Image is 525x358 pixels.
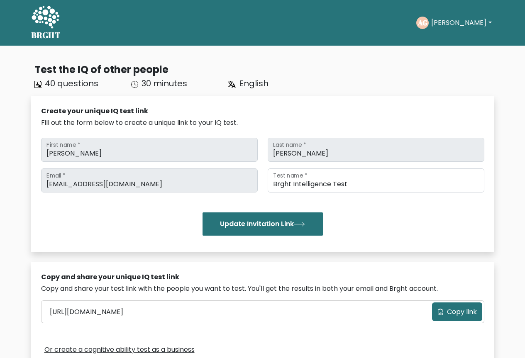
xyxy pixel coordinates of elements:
div: Fill out the form below to create a unique link to your IQ test. [41,118,484,128]
h5: BRGHT [31,30,61,40]
button: Update Invitation Link [203,212,323,236]
div: Create your unique IQ test link [41,106,484,116]
div: Copy and share your unique IQ test link [41,272,484,282]
span: 30 minutes [142,78,187,89]
button: [PERSON_NAME] [429,17,494,28]
input: First name [41,138,258,162]
span: 40 questions [45,78,98,89]
input: Test name [268,168,484,192]
text: AG [418,18,427,27]
button: Copy link [432,302,482,321]
span: Copy link [447,307,477,317]
input: Email [41,168,258,192]
a: BRGHT [31,3,61,42]
a: Or create a cognitive ability test as a business [44,345,195,355]
input: Last name [268,138,484,162]
div: Test the IQ of other people [34,62,494,77]
span: English [239,78,269,89]
div: Copy and share your test link with the people you want to test. You'll get the results in both yo... [41,284,484,294]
